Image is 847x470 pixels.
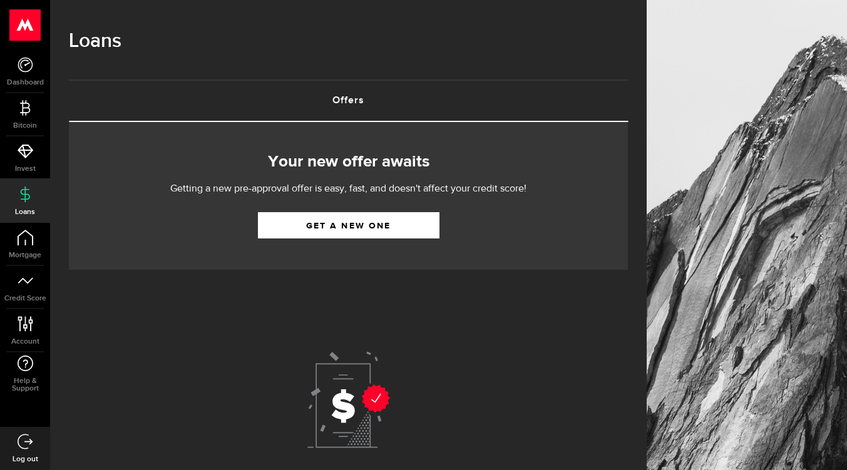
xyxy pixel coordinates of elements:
[69,81,628,121] a: Offers
[794,417,847,470] iframe: LiveChat chat widget
[133,181,565,197] p: Getting a new pre-approval offer is easy, fast, and doesn't affect your credit score!
[88,149,609,175] h2: Your new offer awaits
[69,25,628,58] h1: Loans
[258,212,439,238] a: Get a new one
[69,79,628,122] ul: Tabs Navigation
